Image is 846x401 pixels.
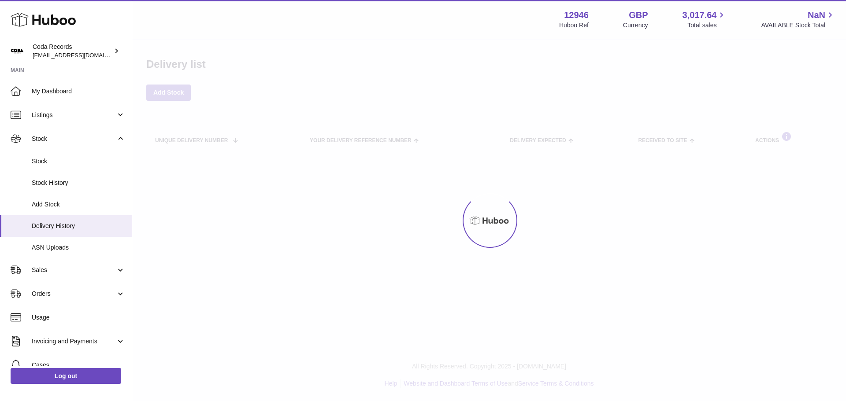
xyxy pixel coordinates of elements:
span: Usage [32,313,125,322]
span: My Dashboard [32,87,125,96]
span: NaN [808,9,825,21]
a: NaN AVAILABLE Stock Total [761,9,835,29]
span: Stock History [32,179,125,187]
span: Stock [32,157,125,166]
span: Sales [32,266,116,274]
span: AVAILABLE Stock Total [761,21,835,29]
span: 3,017.64 [683,9,717,21]
div: Currency [623,21,648,29]
div: Huboo Ref [559,21,589,29]
span: Stock [32,135,116,143]
span: ASN Uploads [32,243,125,252]
span: Add Stock [32,200,125,209]
span: Delivery History [32,222,125,230]
div: Coda Records [33,43,112,59]
span: [EMAIL_ADDRESS][DOMAIN_NAME] [33,52,130,59]
span: Cases [32,361,125,369]
a: Log out [11,368,121,384]
img: haz@pcatmedia.com [11,44,24,58]
strong: 12946 [564,9,589,21]
span: Listings [32,111,116,119]
a: 3,017.64 Total sales [683,9,727,29]
span: Orders [32,290,116,298]
span: Total sales [687,21,727,29]
strong: GBP [629,9,648,21]
span: Invoicing and Payments [32,337,116,346]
